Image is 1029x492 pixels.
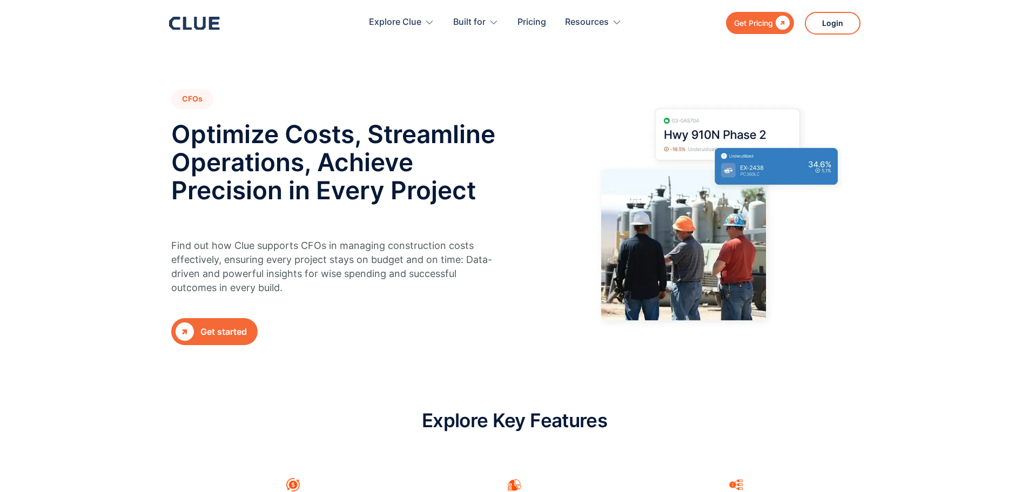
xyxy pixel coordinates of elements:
div: Get Pricing [734,16,773,30]
a: Login [805,12,860,35]
a: Get Pricing [726,12,794,34]
p: Find out how Clue supports CFOs in managing construction costs effectively, ensuring every projec... [171,239,498,295]
div:  [176,322,194,341]
div: Resources [565,5,622,39]
h1: CFOs [171,89,213,109]
div: Explore Clue [369,5,434,39]
div:  [773,16,790,30]
div: Explore Clue [369,5,421,39]
a: Get started [171,318,258,345]
img: cashflow control icon [286,478,300,491]
img: Financial analysis icon [508,478,521,491]
div: Built for [453,5,499,39]
h2: Explore Key Features [422,410,607,431]
div: Get started [200,325,247,339]
img: Cost allocation icon [729,478,743,491]
img: Image showing CFOs at construction site [583,89,858,334]
div: Built for [453,5,486,39]
a: Pricing [517,5,546,39]
div: Resources [565,5,609,39]
h2: Optimize Costs, Streamline Operations, Achieve Precision in Every Project [171,120,520,204]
